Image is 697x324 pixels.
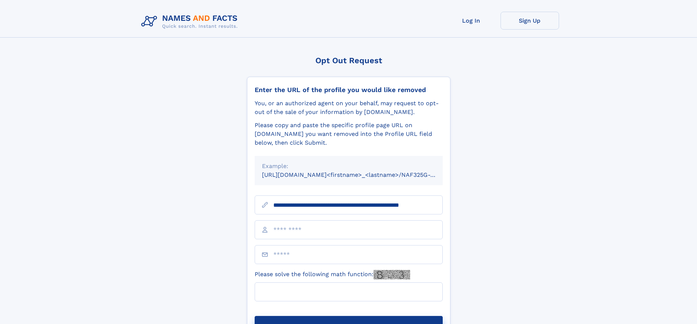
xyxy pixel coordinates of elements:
div: Please copy and paste the specific profile page URL on [DOMAIN_NAME] you want removed into the Pr... [255,121,443,147]
a: Sign Up [501,12,559,30]
div: Example: [262,162,435,171]
a: Log In [442,12,501,30]
small: [URL][DOMAIN_NAME]<firstname>_<lastname>/NAF325G-xxxxxxxx [262,171,457,178]
div: Opt Out Request [247,56,450,65]
label: Please solve the following math function: [255,270,410,279]
div: You, or an authorized agent on your behalf, may request to opt-out of the sale of your informatio... [255,99,443,117]
img: Logo Names and Facts [138,12,244,31]
div: Enter the URL of the profile you would like removed [255,86,443,94]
